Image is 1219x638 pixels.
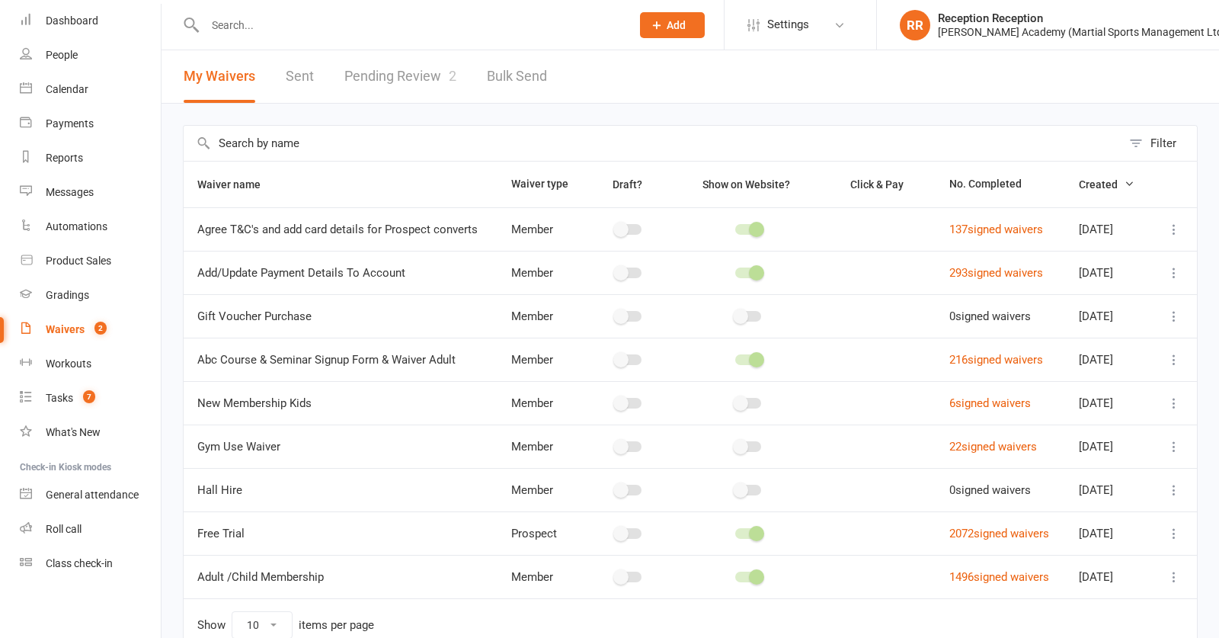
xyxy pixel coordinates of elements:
span: Add [667,19,686,31]
div: Product Sales [46,255,111,267]
span: 7 [83,390,95,403]
a: Calendar [20,72,161,107]
input: Search by name [184,126,1121,161]
span: Created [1079,178,1134,191]
div: Calendar [46,83,88,95]
a: Dashboard [20,4,161,38]
span: Settings [767,8,809,42]
div: Waivers [46,323,85,335]
span: Waiver name [197,178,277,191]
div: Class check-in [46,557,113,569]
span: 2 [94,322,107,335]
div: Automations [46,220,107,232]
div: RR [900,10,930,40]
td: [DATE] [1065,207,1150,251]
a: Roll call [20,512,161,547]
span: New Membership Kids [197,389,312,418]
a: Messages [20,175,161,210]
div: Filter [1150,134,1176,152]
div: People [46,49,78,61]
span: 0 signed waivers [949,483,1031,497]
div: Dashboard [46,14,98,27]
div: Messages [46,186,94,198]
div: Workouts [46,357,91,370]
button: My Waivers [184,50,255,103]
span: Abc Course & Seminar Signup Form & Waiver Adult [197,345,456,374]
a: Class kiosk mode [20,547,161,581]
button: Created [1079,175,1134,194]
button: Waiver name [197,175,277,194]
a: 137signed waivers [949,223,1043,236]
a: Workouts [20,347,161,381]
div: Roll call [46,523,82,535]
div: Reports [46,152,83,164]
td: Member [498,555,584,598]
td: [DATE] [1065,425,1150,468]
div: Payments [46,117,94,130]
div: Tasks [46,392,73,404]
a: Product Sales [20,244,161,278]
button: Draft? [599,175,659,194]
button: Add [640,12,705,38]
span: Agree T&C's and add card details for Prospect converts [197,215,478,244]
a: Tasks 7 [20,381,161,415]
span: Add/Update Payment Details To Account [197,258,405,287]
a: Payments [20,107,161,141]
a: Reports [20,141,161,175]
td: [DATE] [1065,555,1150,598]
td: Member [498,251,584,294]
td: Member [498,381,584,425]
a: Bulk Send [487,50,547,103]
a: Automations [20,210,161,244]
a: 2072signed waivers [949,527,1049,540]
span: Free Trial [197,519,245,548]
td: [DATE] [1065,468,1150,511]
span: Adult /Child Membership [197,563,324,592]
span: Gym Use Waiver [197,432,280,461]
span: Hall Hire [197,476,242,505]
a: Pending Review2 [344,50,456,103]
div: items per page [299,619,374,632]
a: 22signed waivers [949,440,1037,454]
div: General attendance [46,489,139,501]
td: [DATE] [1065,381,1150,425]
a: People [20,38,161,72]
a: Sent [286,50,314,103]
span: Show on Website? [702,178,790,191]
a: 293signed waivers [949,266,1043,280]
td: Member [498,294,584,338]
td: Member [498,207,584,251]
td: Member [498,338,584,381]
div: Gradings [46,289,89,301]
button: Click & Pay [837,175,920,194]
th: Waiver type [498,162,584,207]
span: Gift Voucher Purchase [197,302,312,331]
a: 1496signed waivers [949,570,1049,584]
td: Member [498,425,584,468]
input: Search... [200,14,620,36]
a: 216signed waivers [949,353,1043,367]
a: Gradings [20,278,161,313]
a: Waivers 2 [20,313,161,347]
span: Click & Pay [850,178,904,191]
button: Show on Website? [689,175,807,194]
th: No. Completed [936,162,1065,207]
span: Draft? [613,178,642,191]
a: General attendance kiosk mode [20,478,161,512]
td: Prospect [498,511,584,555]
td: [DATE] [1065,511,1150,555]
div: What's New [46,426,101,438]
button: Filter [1121,126,1197,161]
span: 0 signed waivers [949,309,1031,323]
td: Member [498,468,584,511]
td: [DATE] [1065,294,1150,338]
td: [DATE] [1065,338,1150,381]
td: [DATE] [1065,251,1150,294]
a: 6signed waivers [949,396,1031,410]
a: What's New [20,415,161,450]
span: 2 [449,68,456,84]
